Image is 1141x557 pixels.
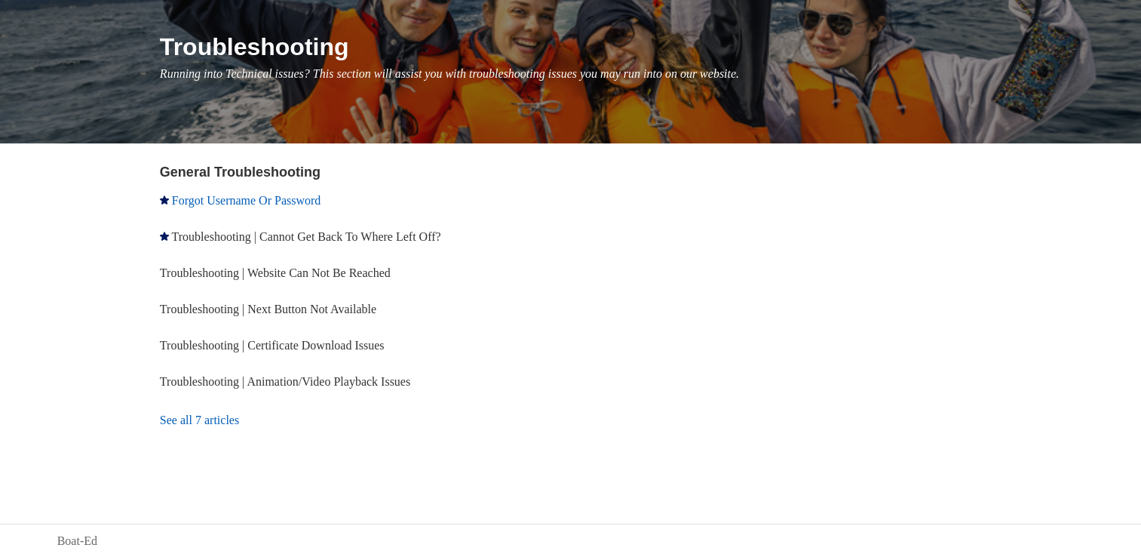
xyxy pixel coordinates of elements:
a: Troubleshooting | Animation/Video Playback Issues [160,375,410,388]
a: Troubleshooting | Cannot Get Back To Where Left Off? [172,230,441,243]
h1: Troubleshooting [160,29,1084,65]
a: General Troubleshooting [160,165,321,180]
p: Running into Technical issues? This section will assist you with troubleshooting issues you may r... [160,65,1084,83]
a: Troubleshooting | Next Button Not Available [160,303,376,315]
a: Troubleshooting | Certificate Download Issues [160,339,385,352]
svg: Promoted article [160,195,169,205]
svg: Promoted article [160,232,169,241]
a: Forgot Username Or Password [172,194,321,207]
a: Boat-Ed [57,532,97,550]
a: Troubleshooting | Website Can Not Be Reached [160,266,391,279]
a: See all 7 articles [160,400,575,441]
